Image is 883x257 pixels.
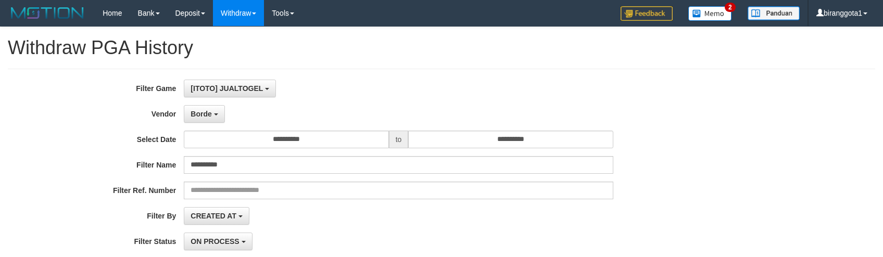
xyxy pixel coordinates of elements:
[191,110,211,118] span: Borde
[184,233,252,250] button: ON PROCESS
[8,37,875,58] h1: Withdraw PGA History
[191,212,236,220] span: CREATED AT
[389,131,409,148] span: to
[184,80,276,97] button: [ITOTO] JUALTOGEL
[191,237,239,246] span: ON PROCESS
[621,6,673,21] img: Feedback.jpg
[184,207,249,225] button: CREATED AT
[748,6,800,20] img: panduan.png
[725,3,736,12] span: 2
[688,6,732,21] img: Button%20Memo.svg
[191,84,263,93] span: [ITOTO] JUALTOGEL
[8,5,87,21] img: MOTION_logo.png
[184,105,224,123] button: Borde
